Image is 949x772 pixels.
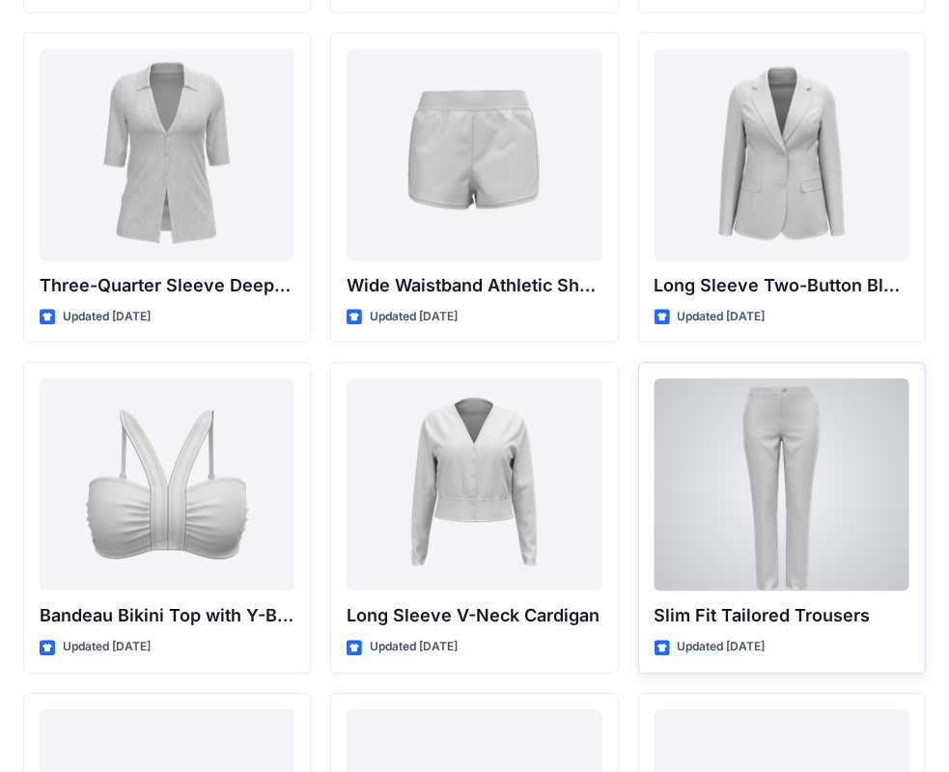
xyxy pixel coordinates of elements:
p: Updated [DATE] [370,307,458,327]
p: Updated [DATE] [678,307,766,327]
p: Updated [DATE] [63,637,151,657]
p: Bandeau Bikini Top with Y-Back Straps and Stitch Detail [40,602,294,629]
a: Wide Waistband Athletic Shorts [347,48,601,261]
p: Three-Quarter Sleeve Deep V-Neck Button-Down Top [40,272,294,299]
a: Bandeau Bikini Top with Y-Back Straps and Stitch Detail [40,378,294,591]
p: Updated [DATE] [370,637,458,657]
p: Slim Fit Tailored Trousers [655,602,909,629]
a: Slim Fit Tailored Trousers [655,378,909,591]
p: Long Sleeve V-Neck Cardigan [347,602,601,629]
a: Long Sleeve V-Neck Cardigan [347,378,601,591]
p: Long Sleeve Two-Button Blazer with Flap Pockets [655,272,909,299]
a: Three-Quarter Sleeve Deep V-Neck Button-Down Top [40,48,294,261]
p: Updated [DATE] [63,307,151,327]
p: Updated [DATE] [678,637,766,657]
a: Long Sleeve Two-Button Blazer with Flap Pockets [655,48,909,261]
p: Wide Waistband Athletic Shorts [347,272,601,299]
